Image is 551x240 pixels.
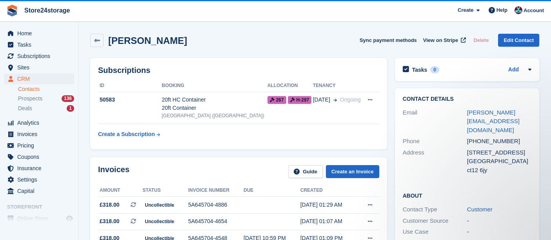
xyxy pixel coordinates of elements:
[100,217,120,225] span: £318.00
[17,151,64,162] span: Coupons
[524,7,544,15] span: Account
[313,96,330,104] span: [DATE]
[162,112,267,119] div: [GEOGRAPHIC_DATA] ([GEOGRAPHIC_DATA])
[4,185,74,196] a: menu
[467,227,531,236] div: -
[467,206,493,213] a: Customer
[508,65,519,75] a: Add
[288,96,312,104] span: H-297
[17,28,64,39] span: Home
[17,213,64,224] span: Online Store
[4,151,74,162] a: menu
[470,34,492,47] button: Delete
[4,28,74,39] a: menu
[18,85,74,93] a: Contacts
[100,201,120,209] span: £318.00
[98,127,160,142] a: Create a Subscription
[403,205,467,214] div: Contact Type
[423,36,458,44] span: View on Stripe
[18,95,42,102] span: Prospects
[430,66,439,73] div: 0
[403,108,467,135] div: Email
[18,95,74,103] a: Prospects 136
[420,34,467,47] a: View on Stripe
[98,130,155,138] div: Create a Subscription
[412,66,427,73] h2: Tasks
[17,174,64,185] span: Settings
[142,201,176,209] span: Uncollectible
[98,184,142,197] th: Amount
[313,80,362,92] th: Tenancy
[188,184,244,197] th: Invoice number
[4,174,74,185] a: menu
[4,129,74,140] a: menu
[21,4,73,17] a: Store24storage
[17,185,64,196] span: Capital
[300,217,357,225] div: [DATE] 01:07 AM
[188,217,244,225] div: 5A645704-4654
[4,62,74,73] a: menu
[467,216,531,225] div: -
[4,39,74,50] a: menu
[17,39,64,50] span: Tasks
[467,109,520,133] a: [PERSON_NAME][EMAIL_ADDRESS][DOMAIN_NAME]
[4,73,74,84] a: menu
[288,165,323,178] a: Guide
[403,96,531,102] h2: Contact Details
[17,140,64,151] span: Pricing
[17,51,64,62] span: Subscriptions
[467,157,531,166] div: [GEOGRAPHIC_DATA]
[403,137,467,146] div: Phone
[6,5,18,16] img: stora-icon-8386f47178a22dfd0bd8f6a31ec36ba5ce8667c1dd55bd0f319d3a0aa187defe.svg
[98,96,162,104] div: 50583
[267,80,313,92] th: Allocation
[4,117,74,128] a: menu
[17,117,64,128] span: Analytics
[67,105,74,112] div: 1
[4,51,74,62] a: menu
[17,163,64,174] span: Insurance
[4,163,74,174] a: menu
[360,34,417,47] button: Sync payment methods
[403,148,467,175] div: Address
[65,214,74,223] a: Preview store
[142,218,176,225] span: Uncollectible
[467,137,531,146] div: [PHONE_NUMBER]
[244,184,300,197] th: Due
[188,201,244,209] div: 5A645704-4886
[17,62,64,73] span: Sites
[18,105,32,112] span: Deals
[498,34,539,47] a: Edit Contact
[496,6,507,14] span: Help
[62,95,74,102] div: 136
[467,166,531,175] div: ct12 6jy
[7,203,78,211] span: Storefront
[162,96,267,112] div: 20ft HC Container 20ft Container
[403,216,467,225] div: Customer Source
[4,213,74,224] a: menu
[515,6,522,14] img: George
[267,96,286,104] span: 267
[458,6,473,14] span: Create
[300,201,357,209] div: [DATE] 01:29 AM
[467,148,531,157] div: [STREET_ADDRESS]
[98,165,129,178] h2: Invoices
[300,184,357,197] th: Created
[98,66,379,75] h2: Subscriptions
[17,73,64,84] span: CRM
[98,80,162,92] th: ID
[403,227,467,236] div: Use Case
[17,129,64,140] span: Invoices
[403,191,531,199] h2: About
[18,104,74,113] a: Deals 1
[142,184,188,197] th: Status
[340,96,361,103] span: Ongoing
[4,140,74,151] a: menu
[326,165,379,178] a: Create an Invoice
[108,35,187,46] h2: [PERSON_NAME]
[162,80,267,92] th: Booking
